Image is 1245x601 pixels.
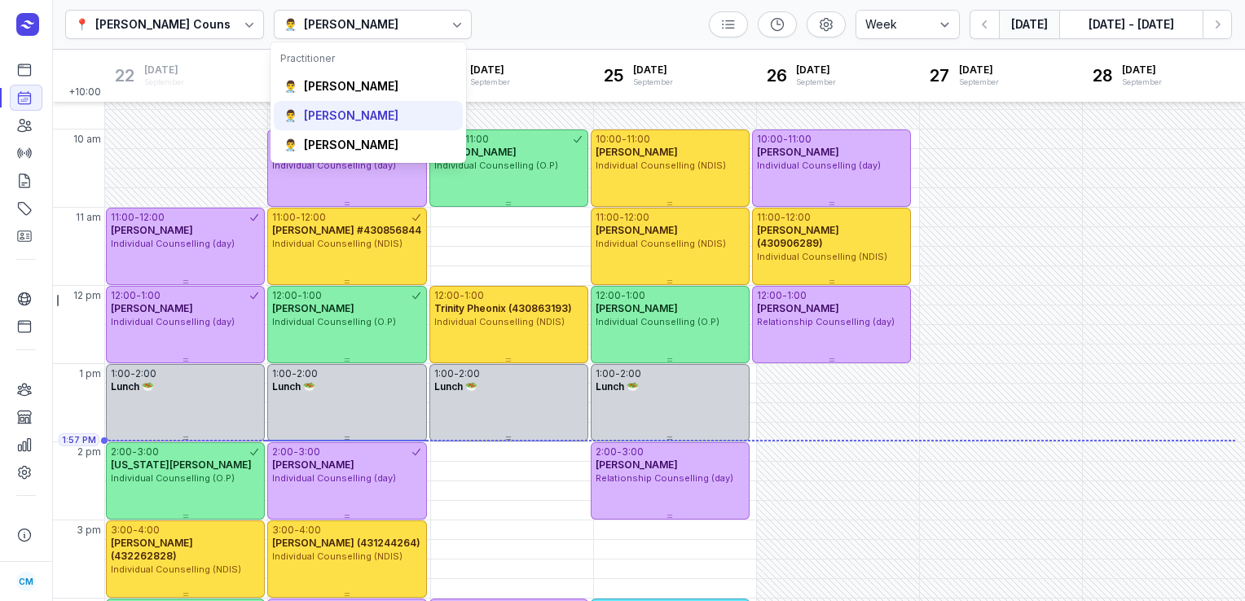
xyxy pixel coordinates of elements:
[111,316,235,327] span: Individual Counselling (day)
[133,524,138,537] div: -
[111,458,252,471] span: [US_STATE][PERSON_NAME]
[959,77,999,88] div: September
[596,472,733,484] span: Relationship Counselling (day)
[633,77,673,88] div: September
[796,64,836,77] span: [DATE]
[95,15,262,34] div: [PERSON_NAME] Counselling
[299,524,321,537] div: 4:00
[434,316,565,327] span: Individual Counselling (NDIS)
[596,133,622,146] div: 10:00
[626,289,645,302] div: 1:00
[272,224,421,236] span: [PERSON_NAME] #430856844
[111,564,241,575] span: Individual Counselling (NDIS)
[615,367,620,380] div: -
[132,445,137,458] div: -
[596,238,726,249] span: Individual Counselling (NDIS)
[302,289,322,302] div: 1:00
[111,302,193,314] span: [PERSON_NAME]
[77,524,101,537] span: 3 pm
[19,572,33,591] span: CM
[272,302,354,314] span: [PERSON_NAME]
[136,289,141,302] div: -
[284,78,297,94] div: 👨‍⚕️
[298,445,320,458] div: 3:00
[73,289,101,302] span: 12 pm
[73,133,101,146] span: 10 am
[304,137,398,153] div: [PERSON_NAME]
[111,445,132,458] div: 2:00
[596,316,719,327] span: Individual Counselling (O.P)
[434,367,454,380] div: 1:00
[272,289,297,302] div: 12:00
[272,472,396,484] span: Individual Counselling (day)
[111,524,133,537] div: 3:00
[111,537,193,562] span: [PERSON_NAME] (432262828)
[619,211,624,224] div: -
[272,160,396,171] span: Individual Counselling (day)
[596,160,726,171] span: Individual Counselling (NDIS)
[782,289,787,302] div: -
[596,367,615,380] div: 1:00
[624,211,649,224] div: 12:00
[434,146,517,158] span: [PERSON_NAME]
[596,211,619,224] div: 11:00
[459,367,480,380] div: 2:00
[130,367,135,380] div: -
[111,380,154,393] span: Lunch 🥗
[787,289,807,302] div: 1:00
[293,445,298,458] div: -
[783,133,788,146] div: -
[304,15,398,34] div: [PERSON_NAME]
[627,133,650,146] div: 11:00
[633,64,673,77] span: [DATE]
[284,107,297,124] div: 👨‍⚕️
[297,289,302,302] div: -
[272,211,296,224] div: 11:00
[601,63,627,89] div: 25
[621,289,626,302] div: -
[596,289,621,302] div: 12:00
[796,77,836,88] div: September
[135,367,156,380] div: 2:00
[470,64,510,77] span: [DATE]
[596,458,678,471] span: [PERSON_NAME]
[134,211,139,224] div: -
[301,211,326,224] div: 12:00
[141,289,161,302] div: 1:00
[757,251,887,262] span: Individual Counselling (NDIS)
[76,211,101,224] span: 11 am
[284,15,297,34] div: 👨‍⚕️
[617,445,622,458] div: -
[757,289,782,302] div: 12:00
[926,63,952,89] div: 27
[434,380,477,393] span: Lunch 🥗
[434,289,460,302] div: 12:00
[304,78,398,94] div: [PERSON_NAME]
[1059,10,1203,39] button: [DATE] - [DATE]
[1122,77,1162,88] div: September
[788,133,812,146] div: 11:00
[272,367,292,380] div: 1:00
[1122,64,1162,77] span: [DATE]
[272,380,315,393] span: Lunch 🥗
[622,445,644,458] div: 3:00
[280,52,456,65] div: Practitioner
[294,524,299,537] div: -
[77,445,101,458] span: 2 pm
[460,289,464,302] div: -
[272,524,294,537] div: 3:00
[757,133,783,146] div: 10:00
[757,146,839,158] span: [PERSON_NAME]
[272,551,403,562] span: Individual Counselling (NDIS)
[785,211,811,224] div: 12:00
[272,445,293,458] div: 2:00
[111,224,193,236] span: [PERSON_NAME]
[757,211,781,224] div: 11:00
[292,367,297,380] div: -
[68,86,104,102] span: +10:00
[297,367,318,380] div: 2:00
[75,15,89,34] div: 📍
[454,367,459,380] div: -
[757,224,839,249] span: [PERSON_NAME] (430906289)
[111,367,130,380] div: 1:00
